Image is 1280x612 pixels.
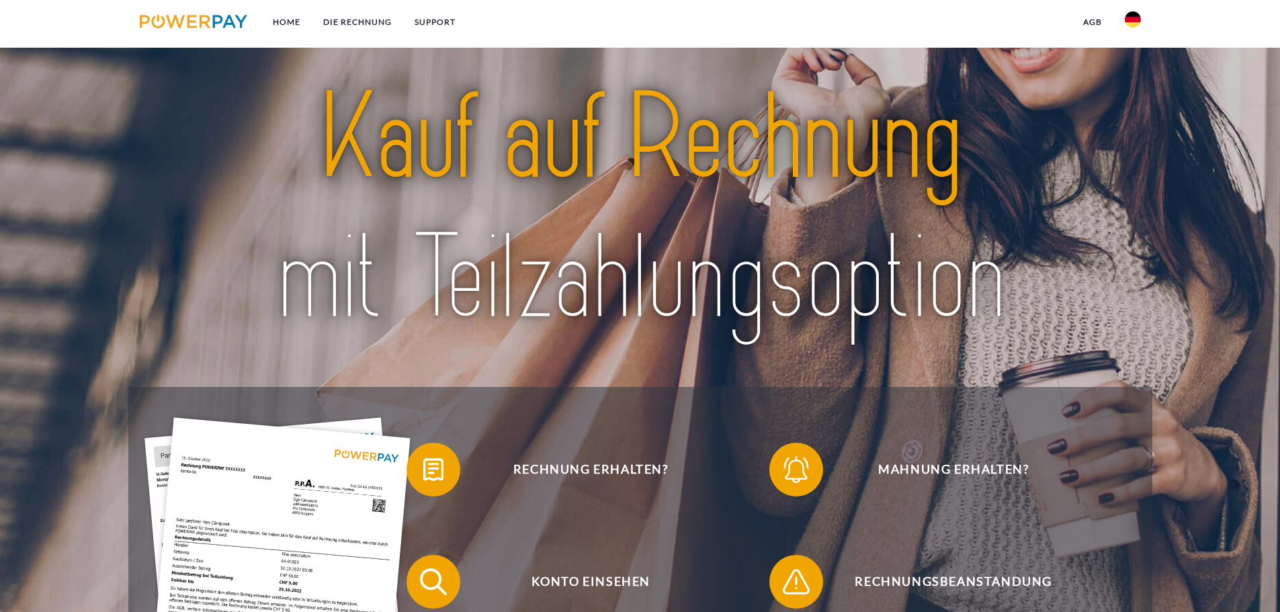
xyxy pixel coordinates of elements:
span: Rechnung erhalten? [426,443,755,496]
img: qb_search.svg [417,565,450,599]
button: Rechnung erhalten? [407,443,756,496]
img: title-powerpay_de.svg [189,61,1091,355]
span: Konto einsehen [426,555,755,609]
iframe: Schaltfläche zum Öffnen des Messaging-Fensters [1226,558,1269,601]
span: Rechnungsbeanstandung [789,555,1118,609]
button: Konto einsehen [407,555,756,609]
span: Mahnung erhalten? [789,443,1118,496]
img: qb_bell.svg [779,453,813,486]
img: qb_bill.svg [417,453,450,486]
img: de [1125,11,1141,28]
a: DIE RECHNUNG [312,10,403,34]
img: qb_warning.svg [779,565,813,599]
a: SUPPORT [403,10,467,34]
button: Rechnungsbeanstandung [769,555,1119,609]
a: agb [1072,10,1113,34]
a: Home [261,10,312,34]
img: logo-powerpay.svg [140,15,248,28]
button: Mahnung erhalten? [769,443,1119,496]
